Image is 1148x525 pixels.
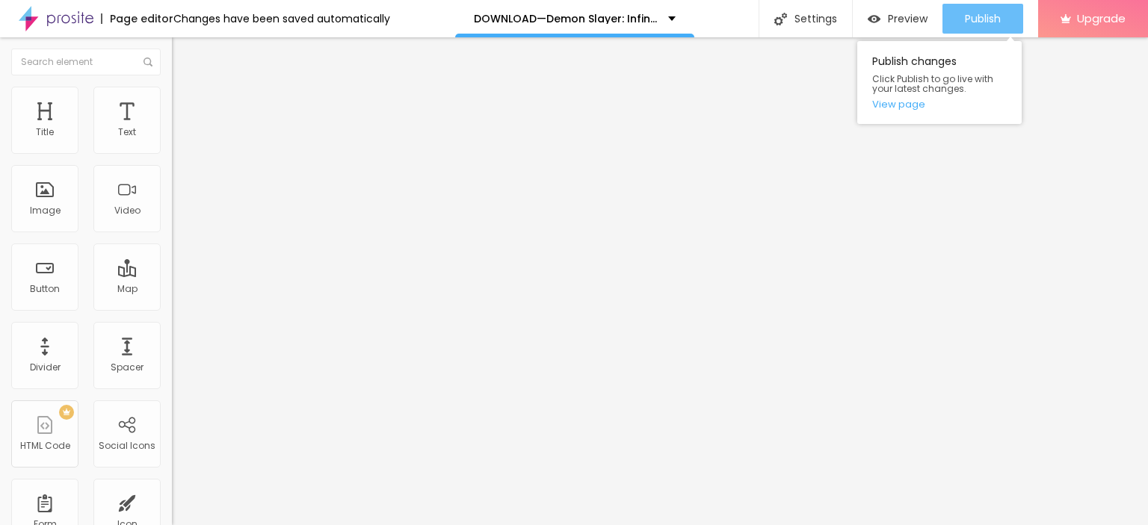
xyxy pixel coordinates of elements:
div: Video [114,205,141,216]
div: Divider [30,362,61,373]
div: Publish changes [857,41,1022,124]
button: Publish [942,4,1023,34]
p: DOWNLOAD—Demon Slayer: Infinity Castle- 2025 FullMovie Free Tamil+Hindi+Telugu Bollyflix in Filmy... [474,13,657,24]
span: Click Publish to go live with your latest changes. [872,74,1007,93]
div: Image [30,205,61,216]
div: Button [30,284,60,294]
div: Map [117,284,138,294]
div: HTML Code [20,441,70,451]
div: Text [118,127,136,137]
img: view-1.svg [868,13,880,25]
span: Upgrade [1077,12,1126,25]
a: View page [872,99,1007,109]
button: Preview [853,4,942,34]
input: Search element [11,49,161,75]
div: Title [36,127,54,137]
span: Preview [888,13,928,25]
iframe: Editor [172,37,1148,525]
div: Spacer [111,362,143,373]
div: Social Icons [99,441,155,451]
div: Changes have been saved automatically [173,13,390,24]
img: Icone [143,58,152,66]
div: Page editor [101,13,173,24]
span: Publish [965,13,1001,25]
img: Icone [774,13,787,25]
